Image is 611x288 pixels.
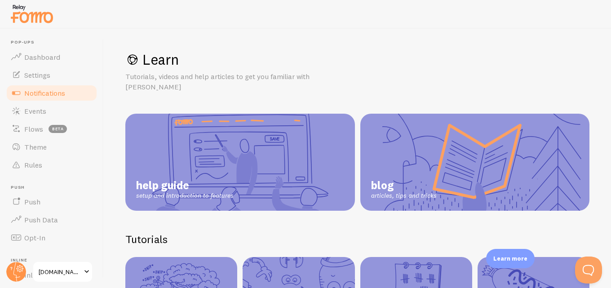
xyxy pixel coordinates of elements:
[24,142,47,151] span: Theme
[5,102,98,120] a: Events
[360,114,590,211] a: blog articles, tips and tricks
[136,178,234,192] span: help guide
[125,114,355,211] a: help guide setup and introduction to features
[5,193,98,211] a: Push
[11,40,98,45] span: Pop-ups
[24,53,60,62] span: Dashboard
[5,229,98,247] a: Opt-In
[24,197,40,206] span: Push
[24,89,65,97] span: Notifications
[24,124,43,133] span: Flows
[486,249,535,268] div: Learn more
[11,257,98,263] span: Inline
[125,71,341,92] p: Tutorials, videos and help articles to get you familiar with [PERSON_NAME]
[24,215,58,224] span: Push Data
[11,185,98,191] span: Push
[125,232,589,246] h2: Tutorials
[39,266,81,277] span: [DOMAIN_NAME] - Liman Home Decor
[24,71,50,80] span: Settings
[5,84,98,102] a: Notifications
[5,211,98,229] a: Push Data
[5,66,98,84] a: Settings
[371,192,437,200] span: articles, tips and tricks
[136,192,234,200] span: setup and introduction to features
[125,50,589,69] h1: Learn
[5,120,98,138] a: Flows beta
[575,257,602,284] iframe: Help Scout Beacon - Open
[9,2,54,25] img: fomo-relay-logo-orange.svg
[24,233,45,242] span: Opt-In
[5,138,98,156] a: Theme
[371,178,437,192] span: blog
[49,125,67,133] span: beta
[5,48,98,66] a: Dashboard
[24,106,46,115] span: Events
[5,156,98,174] a: Rules
[24,160,42,169] span: Rules
[493,254,527,263] p: Learn more
[32,261,93,283] a: [DOMAIN_NAME] - Liman Home Decor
